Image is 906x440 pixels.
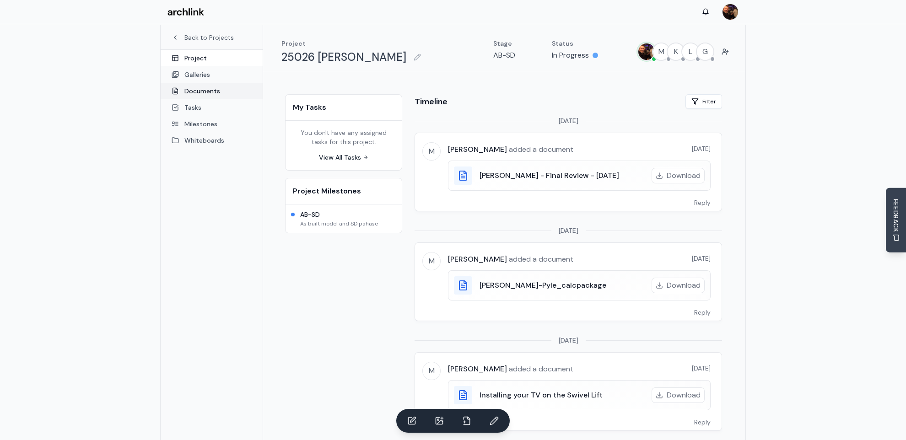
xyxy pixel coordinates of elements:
span: [DATE] [692,364,711,373]
a: Whiteboards [161,132,263,149]
button: Reply [683,414,722,430]
button: K [667,43,685,61]
button: L [681,43,700,61]
span: L [682,43,699,60]
span: added a document [507,364,573,374]
img: MARC JONES [638,43,655,60]
span: Download [667,170,701,181]
button: Reply [683,194,722,211]
span: [PERSON_NAME] [448,364,507,374]
button: Filter [685,94,722,109]
button: G [696,43,714,61]
a: Milestones [161,116,263,132]
p: Status [552,39,598,48]
a: View All Tasks [319,153,368,162]
p: In Progress [552,50,589,61]
button: Send Feedback [886,188,906,252]
img: Archlink [167,8,204,16]
p: Stage [493,39,515,48]
span: M [423,362,440,380]
span: [DATE] [559,336,578,345]
a: Tasks [161,99,263,116]
span: added a document [507,145,573,154]
h3: AB-SD [300,210,378,219]
a: Galleries [161,66,263,83]
a: Documents [161,83,263,99]
p: AB-SD [493,50,515,61]
span: [DATE] [692,144,711,153]
h3: [PERSON_NAME] - Final Review - [DATE] [480,170,619,181]
button: M [652,43,670,61]
h1: 25026 [PERSON_NAME] [281,50,406,64]
h2: My Tasks [293,102,394,113]
span: FEEDBACK [891,199,901,232]
span: G [697,43,713,60]
span: [PERSON_NAME] [448,254,507,264]
button: Download [652,278,705,293]
span: added a document [507,254,573,264]
span: Download [667,390,701,401]
p: You don't have any assigned tasks for this project. [293,128,394,146]
span: [DATE] [559,226,578,235]
p: As built model and SD pahase [300,220,378,227]
span: M [653,43,669,60]
button: Reply [683,304,722,321]
h2: Project Milestones [293,186,394,197]
button: MARC JONES [637,43,656,61]
span: [PERSON_NAME] [448,145,507,154]
span: Download [667,280,701,291]
h3: Installing your TV on the Swivel Lift [480,390,603,401]
span: [DATE] [692,254,711,263]
a: Back to Projects [172,33,252,42]
span: M [423,252,440,270]
a: Project [161,50,263,66]
img: MARC JONES [723,4,738,20]
span: [DATE] [559,116,578,125]
span: K [668,43,684,60]
button: Download [652,168,705,183]
p: Project [281,39,425,48]
button: Download [652,387,705,403]
span: M [423,143,440,160]
h2: Timeline [415,95,448,108]
h3: [PERSON_NAME]-Pyle_calcpackage [480,280,606,291]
